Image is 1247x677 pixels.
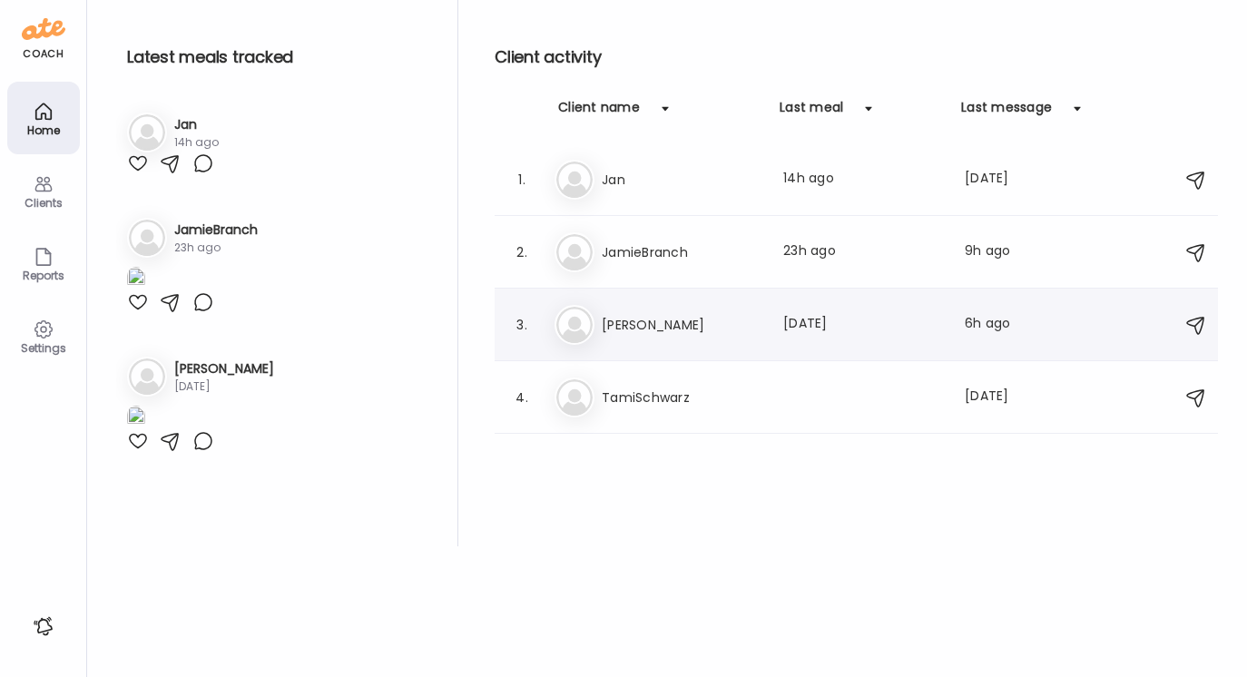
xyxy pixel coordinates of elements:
[129,220,165,256] img: bg-avatar-default.svg
[602,241,761,263] h3: JamieBranch
[511,314,533,336] div: 3.
[23,46,64,62] div: coach
[556,307,593,343] img: bg-avatar-default.svg
[556,379,593,416] img: bg-avatar-default.svg
[602,169,761,191] h3: Jan
[556,162,593,198] img: bg-avatar-default.svg
[602,314,761,336] h3: [PERSON_NAME]
[965,314,1036,336] div: 6h ago
[780,98,843,127] div: Last meal
[961,98,1052,127] div: Last message
[965,241,1036,263] div: 9h ago
[174,134,219,151] div: 14h ago
[11,342,76,354] div: Settings
[127,406,145,430] img: images%2F34M9xvfC7VOFbuVuzn79gX2qEI22%2FkiZB83JzwY3vZKNppMi2%2FPzNJVI9VlEzqnfm04f3Y_1080
[511,169,533,191] div: 1.
[127,267,145,291] img: images%2FXImTVQBs16eZqGQ4AKMzePIDoFr2%2FcR4pTXF4rrD5Cv7Ysf1t%2FSrb4EPEaeQXTFGD5vQCm_1080
[11,124,76,136] div: Home
[127,44,428,71] h2: Latest meals tracked
[556,234,593,270] img: bg-avatar-default.svg
[511,241,533,263] div: 2.
[783,241,943,263] div: 23h ago
[22,15,65,44] img: ate
[558,98,640,127] div: Client name
[11,270,76,281] div: Reports
[129,358,165,395] img: bg-avatar-default.svg
[602,387,761,408] h3: TamiSchwarz
[174,359,274,378] h3: [PERSON_NAME]
[174,378,274,395] div: [DATE]
[965,169,1036,191] div: [DATE]
[511,387,533,408] div: 4.
[174,240,258,256] div: 23h ago
[174,221,258,240] h3: JamieBranch
[174,115,219,134] h3: Jan
[783,314,943,336] div: [DATE]
[11,197,76,209] div: Clients
[129,114,165,151] img: bg-avatar-default.svg
[965,387,1036,408] div: [DATE]
[783,169,943,191] div: 14h ago
[495,44,1218,71] h2: Client activity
